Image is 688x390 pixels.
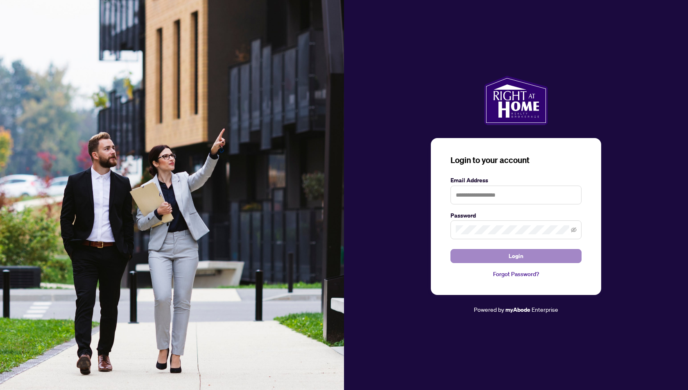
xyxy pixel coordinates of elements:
label: Email Address [450,176,582,185]
span: Login [509,249,523,263]
button: Login [450,249,582,263]
span: Enterprise [532,306,558,313]
h3: Login to your account [450,154,582,166]
a: Forgot Password? [450,270,582,279]
span: eye-invisible [571,227,577,233]
span: Powered by [474,306,504,313]
img: ma-logo [484,76,548,125]
label: Password [450,211,582,220]
a: myAbode [505,305,530,314]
